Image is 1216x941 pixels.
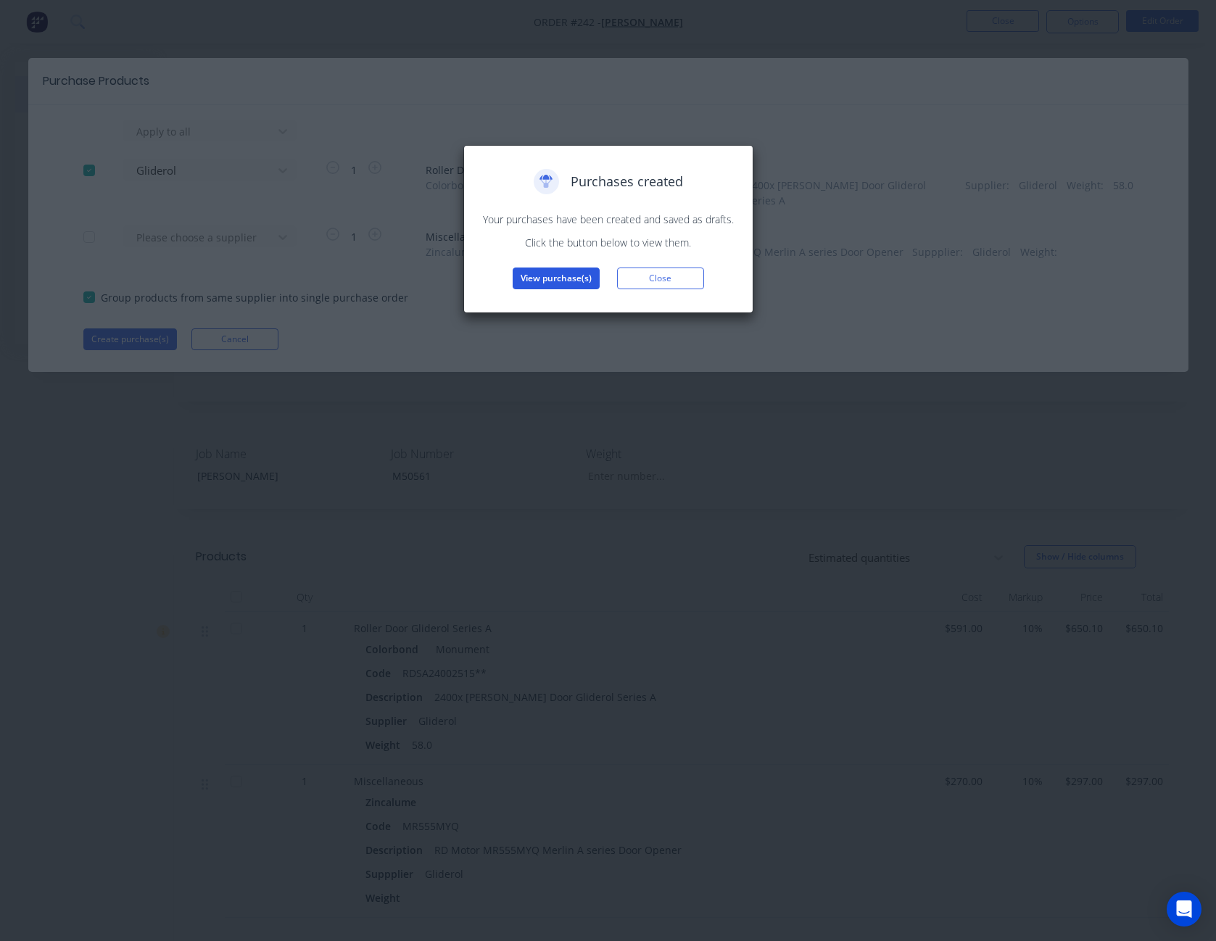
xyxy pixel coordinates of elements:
[1167,892,1201,927] div: Open Intercom Messenger
[479,212,738,227] p: Your purchases have been created and saved as drafts.
[513,268,600,289] button: View purchase(s)
[617,268,704,289] button: Close
[571,172,683,191] span: Purchases created
[479,235,738,250] p: Click the button below to view them.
